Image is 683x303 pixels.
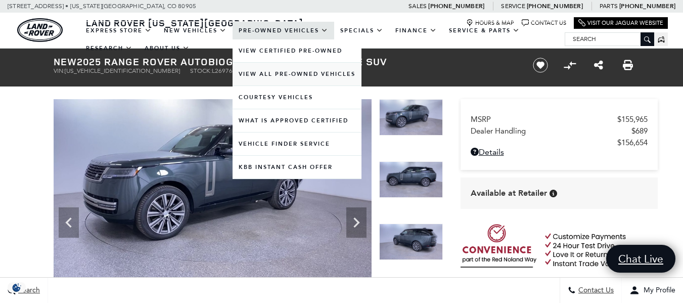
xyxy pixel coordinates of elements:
span: $689 [631,126,648,136]
span: $155,965 [617,115,648,124]
img: New 2025 Belgravia Green LAND ROVER Autobiography image 4 [54,99,372,278]
span: Land Rover [US_STATE][GEOGRAPHIC_DATA] [86,17,303,29]
img: Land Rover [17,18,63,42]
a: EXPRESS STORE [80,22,158,39]
a: Hours & Map [466,19,514,27]
span: Chat Live [613,252,668,266]
span: L269766 [212,67,236,74]
span: Stock: [190,67,212,74]
button: Compare vehicle [562,58,577,73]
span: $156,654 [617,138,648,147]
span: VIN: [54,67,65,74]
a: land-rover [17,18,63,42]
img: New 2025 Belgravia Green LAND ROVER Autobiography image 4 [379,99,443,136]
span: [US_VEHICLE_IDENTIFICATION_NUMBER] [65,67,180,74]
a: MSRP $155,965 [471,115,648,124]
span: My Profile [640,286,675,295]
img: Opt-Out Icon [5,282,28,293]
span: Parts [600,3,618,10]
a: $156,654 [471,138,648,147]
a: Visit Our Jaguar Website [578,19,663,27]
button: Open user profile menu [622,278,683,303]
a: Chat Live [606,245,675,273]
a: What Is Approved Certified [233,109,361,132]
a: About Us [139,39,196,57]
div: Previous [59,207,79,238]
a: Service & Parts [443,22,526,39]
button: Save vehicle [529,57,552,73]
section: Click to Open Cookie Consent Modal [5,282,28,293]
a: Pre-Owned Vehicles [233,22,334,39]
nav: Main Navigation [80,22,565,57]
div: Next [346,207,367,238]
span: Sales [408,3,427,10]
a: [PHONE_NUMBER] [428,2,484,10]
a: Land Rover [US_STATE][GEOGRAPHIC_DATA] [80,17,309,29]
a: Dealer Handling $689 [471,126,648,136]
a: Specials [334,22,389,39]
a: Contact Us [522,19,566,27]
a: View All Pre-Owned Vehicles [233,63,361,85]
a: Finance [389,22,443,39]
a: Share this New 2025 Range Rover Autobiography All Wheel Drive SUV [594,59,603,71]
a: [PHONE_NUMBER] [527,2,583,10]
a: Courtesy Vehicles [233,86,361,109]
a: KBB Instant Cash Offer [233,156,361,179]
a: [PHONE_NUMBER] [619,2,675,10]
img: New 2025 Belgravia Green LAND ROVER Autobiography image 6 [379,224,443,260]
a: Print this New 2025 Range Rover Autobiography All Wheel Drive SUV [623,59,633,71]
span: Dealer Handling [471,126,631,136]
span: MSRP [471,115,617,124]
strong: New [54,55,77,68]
a: [STREET_ADDRESS] • [US_STATE][GEOGRAPHIC_DATA], CO 80905 [8,3,196,10]
a: New Vehicles [158,22,233,39]
span: Contact Us [576,286,614,295]
a: View Certified Pre-Owned [233,39,361,62]
a: Vehicle Finder Service [233,133,361,155]
span: Available at Retailer [471,188,547,199]
input: Search [565,33,654,45]
img: New 2025 Belgravia Green LAND ROVER Autobiography image 5 [379,161,443,198]
span: Service [501,3,525,10]
h1: 2025 Range Rover Autobiography All Wheel Drive SUV [54,56,516,67]
a: Research [80,39,139,57]
a: Details [471,147,648,157]
div: Vehicle is in stock and ready for immediate delivery. Due to demand, availability is subject to c... [550,190,557,197]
